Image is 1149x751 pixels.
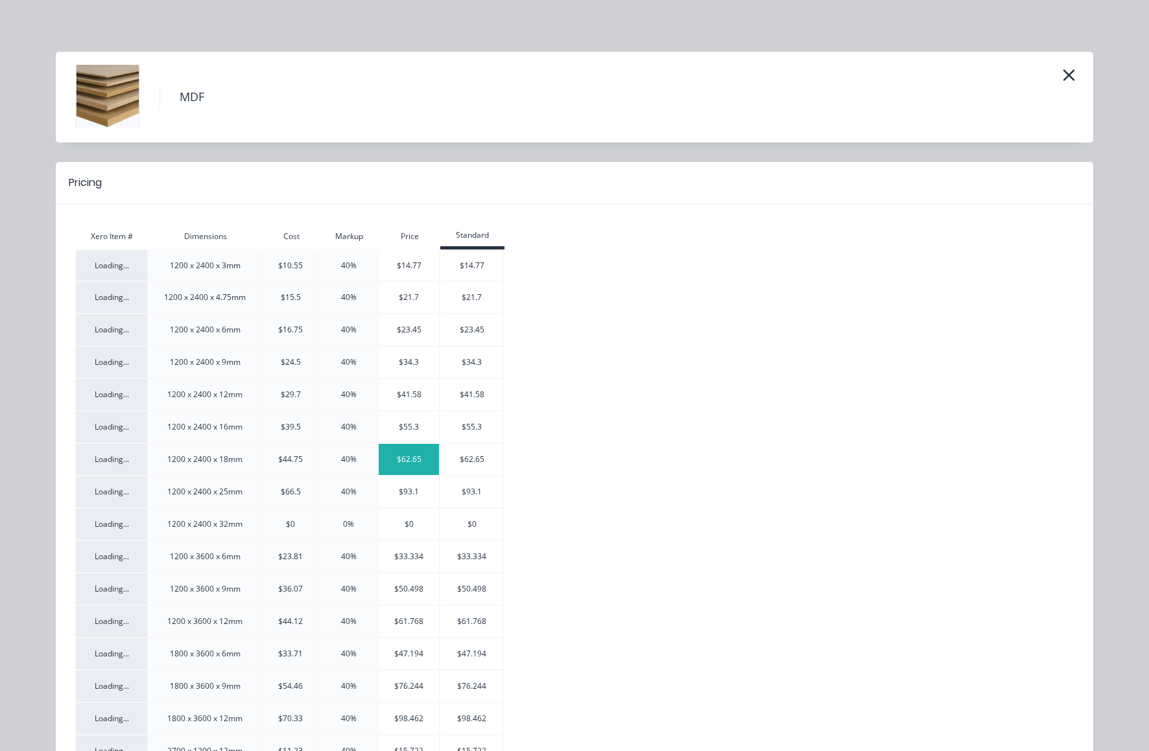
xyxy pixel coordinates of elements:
div: $33.334 [379,551,439,562]
div: 1200 x 2400 x 6mm [148,324,261,336]
img: MDF [75,65,140,130]
div: $10.55 [263,260,318,272]
div: 40% [320,648,377,660]
div: 40% [320,583,377,595]
div: Price [379,231,440,242]
div: 1200 x 2400 x 3mm [148,260,261,272]
span: Loading... [95,518,129,529]
div: 0% [320,518,377,530]
div: 40% [320,421,377,433]
div: $62.65 [440,454,503,465]
div: $29.7 [263,389,318,400]
div: $16.75 [263,324,318,336]
div: $62.65 [379,454,439,465]
span: Loading... [95,324,129,335]
div: $66.5 [263,486,318,498]
div: $34.3 [379,356,439,368]
div: $61.768 [440,616,503,627]
div: $24.5 [263,356,318,368]
div: 1200 x 2400 x 16mm [148,421,261,433]
div: 1200 x 2400 x 18mm [148,454,261,465]
div: $50.498 [440,583,503,595]
div: $14.77 [379,260,439,272]
span: Loading... [95,421,129,432]
div: $55.3 [440,421,503,433]
div: 40% [320,356,377,368]
div: 1200 x 2400 x 32mm [148,518,261,530]
div: Cost [263,231,320,242]
div: $98.462 [440,713,503,724]
span: Loading... [95,292,129,303]
div: 1200 x 3600 x 9mm [148,583,261,595]
div: $54.46 [263,680,318,692]
span: Loading... [95,648,129,659]
div: 40% [320,680,377,692]
div: Standard [440,229,504,241]
div: $33.71 [263,648,318,660]
div: Dimensions [148,231,263,242]
span: Loading... [95,454,129,465]
span: Loading... [95,680,129,691]
div: Markup [320,231,379,242]
div: $76.244 [440,680,503,692]
div: $39.5 [263,421,318,433]
span: Loading... [95,356,129,367]
div: 1800 x 3600 x 12mm [148,713,261,724]
div: $0 [379,518,439,530]
div: 40% [320,292,377,303]
div: 40% [320,260,377,272]
div: $23.81 [263,551,318,562]
div: $33.334 [440,551,503,562]
div: $93.1 [379,486,439,498]
div: $61.768 [379,616,439,627]
div: $98.462 [379,713,439,724]
div: 1800 x 3600 x 6mm [148,648,261,660]
div: $44.12 [263,616,318,627]
span: Loading... [95,616,129,627]
div: $47.194 [440,648,503,660]
div: $0 [440,518,503,530]
div: $47.194 [379,648,439,660]
div: $21.7 [440,292,503,303]
div: $44.75 [263,454,318,465]
div: $0 [263,518,318,530]
span: Loading... [95,486,129,497]
div: $50.498 [379,583,439,595]
div: $93.1 [440,486,503,498]
span: Loading... [95,583,129,594]
span: Loading... [95,551,129,562]
div: 40% [320,454,377,465]
div: Xero Item # [75,231,148,242]
span: Loading... [95,389,129,400]
div: 1200 x 2400 x 12mm [148,389,261,400]
div: $15.5 [263,292,318,303]
div: 1200 x 3600 x 12mm [148,616,261,627]
div: 40% [320,324,377,336]
div: $34.3 [440,356,503,368]
div: 1200 x 2400 x 9mm [148,356,261,368]
div: $55.3 [379,421,439,433]
div: 40% [320,486,377,498]
div: $23.45 [379,324,439,336]
div: $14.77 [440,260,503,272]
h4: MDF [160,85,204,110]
div: $41.58 [440,389,503,400]
div: 40% [320,616,377,627]
div: 1200 x 2400 x 25mm [148,486,261,498]
div: Pricing [69,175,102,191]
div: $70.33 [263,713,318,724]
div: 1200 x 2400 x 4.75mm [148,292,261,303]
div: 40% [320,713,377,724]
div: $41.58 [379,389,439,400]
div: 40% [320,389,377,400]
span: Loading... [95,260,129,271]
div: 1200 x 3600 x 6mm [148,551,261,562]
div: $36.07 [263,583,318,595]
div: $21.7 [379,292,439,303]
div: 40% [320,551,377,562]
div: $76.244 [379,680,439,692]
div: 1800 x 3600 x 9mm [148,680,261,692]
div: $23.45 [440,324,503,336]
span: Loading... [95,713,129,724]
